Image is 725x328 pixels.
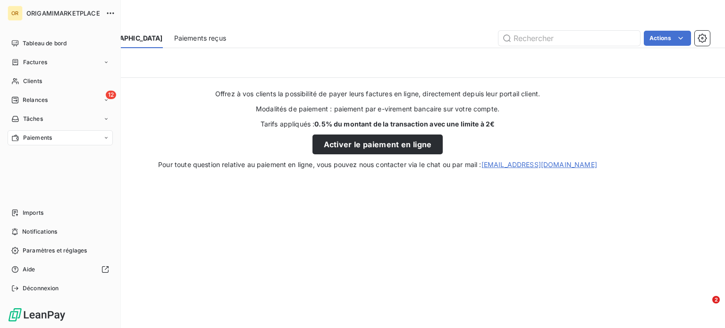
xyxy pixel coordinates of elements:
[693,296,716,319] iframe: Intercom live chat
[23,265,35,274] span: Aide
[158,160,597,169] span: Pour toute question relative au paiement en ligne, vous pouvez nous contacter via le chat ou par ...
[261,119,495,129] span: Tarifs appliqués :
[314,120,495,128] strong: 0.5% du montant de la transaction avec une limite à 2€
[174,34,226,43] span: Paiements reçus
[23,284,59,293] span: Déconnexion
[23,77,42,85] span: Clients
[8,307,66,322] img: Logo LeanPay
[23,246,87,255] span: Paramètres et réglages
[256,104,499,114] span: Modalités de paiement : paiement par e-virement bancaire sur votre compte.
[481,160,597,168] a: [EMAIL_ADDRESS][DOMAIN_NAME]
[23,39,67,48] span: Tableau de bord
[23,96,48,104] span: Relances
[712,296,720,303] span: 2
[23,209,43,217] span: Imports
[644,31,691,46] button: Actions
[106,91,116,99] span: 12
[215,89,540,99] span: Offrez à vos clients la possibilité de payer leurs factures en ligne, directement depuis leur por...
[22,227,57,236] span: Notifications
[23,115,43,123] span: Tâches
[312,135,443,154] button: Activer le paiement en ligne
[23,58,47,67] span: Factures
[8,262,113,277] a: Aide
[8,6,23,21] div: OR
[498,31,640,46] input: Rechercher
[23,134,52,142] span: Paiements
[26,9,100,17] span: ORIGAMIMARKETPLACE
